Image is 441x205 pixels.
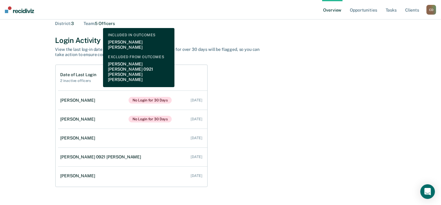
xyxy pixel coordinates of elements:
span: District : [55,21,71,26]
a: [PERSON_NAME] [DATE] [58,129,207,147]
a: [PERSON_NAME] 0921 [PERSON_NAME] [DATE] [58,148,207,166]
div: [DATE] [191,98,202,102]
div: View the last log-in date for each officer. Any officer inactive for over 30 days will be flagged... [55,47,268,57]
a: [PERSON_NAME]No Login for 30 Days [DATE] [58,110,207,129]
span: No Login for 30 Days [129,97,172,104]
div: [PERSON_NAME] [60,98,98,103]
div: 5 Officers [84,21,115,26]
h2: 2 inactive officers [60,79,96,83]
div: [PERSON_NAME] [60,136,98,141]
div: [DATE] [191,136,202,140]
div: 3 [55,21,74,26]
div: [PERSON_NAME] [60,117,98,122]
div: [DATE] [191,174,202,178]
span: No Login for 30 Days [129,116,172,122]
div: [PERSON_NAME] 0921 [PERSON_NAME] [60,154,144,160]
span: Team : [84,21,95,26]
a: [PERSON_NAME] [DATE] [58,167,207,185]
h1: Date of Last Login [60,72,96,77]
div: C D [426,5,436,15]
img: Recidiviz [5,6,34,13]
div: Open Intercom Messenger [420,184,435,199]
div: [PERSON_NAME] [60,173,98,178]
div: [DATE] [191,117,202,121]
div: [DATE] [191,155,202,159]
div: Login Activity [55,36,386,45]
a: [PERSON_NAME]No Login for 30 Days [DATE] [58,91,207,110]
button: CD [426,5,436,15]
